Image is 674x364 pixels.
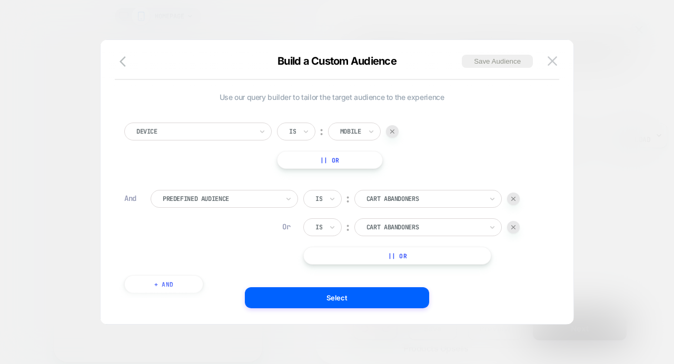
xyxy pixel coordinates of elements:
img: close [548,56,557,65]
button: Select [245,287,429,308]
span: Build a Custom Audience [277,55,397,67]
button: || Or [277,151,383,169]
button: Save Audience [462,55,533,68]
img: end [511,197,516,201]
button: || Or [303,247,491,265]
span: Use our query builder to tailor the target audience to the experience [124,93,539,102]
img: end [390,129,394,134]
div: ︰ [343,192,353,206]
div: ︰ [343,220,353,235]
img: end [511,225,516,229]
